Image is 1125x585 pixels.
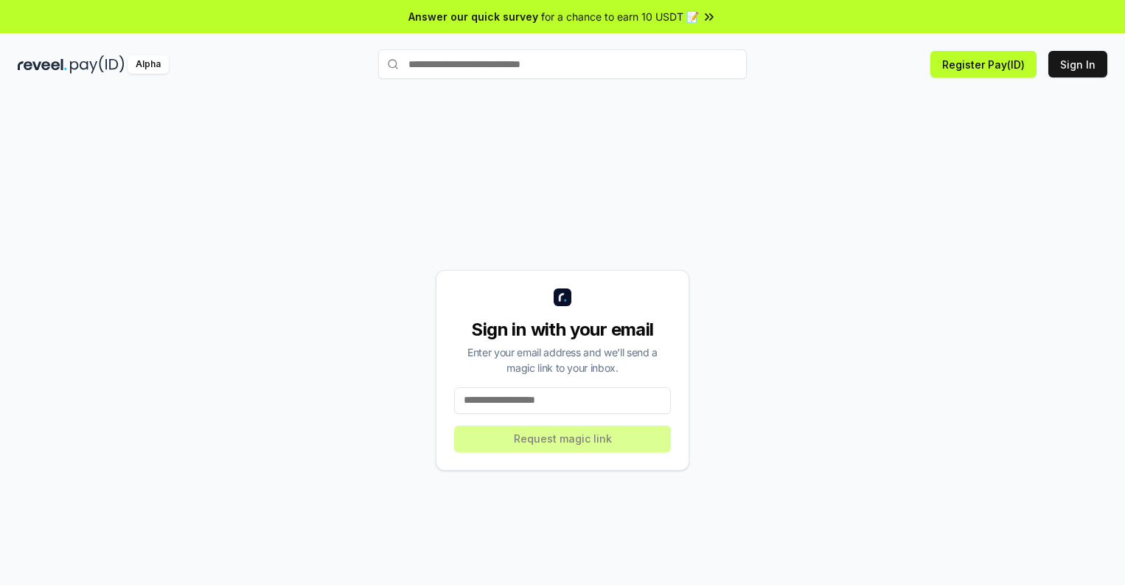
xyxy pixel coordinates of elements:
button: Sign In [1048,51,1107,77]
button: Register Pay(ID) [930,51,1037,77]
img: logo_small [554,288,571,306]
span: Answer our quick survey [408,9,538,24]
div: Sign in with your email [454,318,671,342]
div: Enter your email address and we’ll send a magic link to your inbox. [454,345,671,375]
img: pay_id [70,55,125,74]
img: reveel_dark [18,55,67,74]
div: Alpha [128,55,169,74]
span: for a chance to earn 10 USDT 📝 [541,9,699,24]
